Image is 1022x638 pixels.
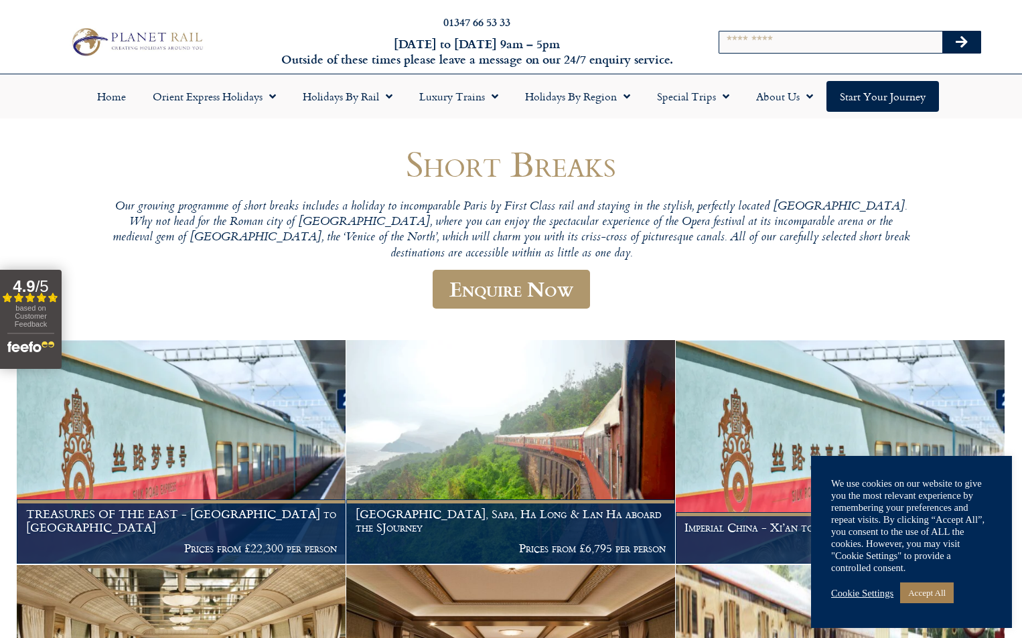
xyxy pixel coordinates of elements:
h1: Short Breaks [109,144,913,183]
a: Luxury Trains [406,81,512,112]
nav: Menu [7,81,1015,112]
p: Prices from £6,795 per person [356,542,666,555]
a: [GEOGRAPHIC_DATA], Sapa, Ha Long & Lan Ha aboard the SJourney Prices from £6,795 per person [346,340,676,564]
a: Orient Express Holidays [139,81,289,112]
a: 01347 66 53 33 [443,14,510,29]
a: Home [84,81,139,112]
a: Accept All [900,582,954,603]
h1: [GEOGRAPHIC_DATA], Sapa, Ha Long & Lan Ha aboard the SJourney [356,507,666,534]
p: Prices from £17,900 per person [684,542,995,555]
h1: TREASURES OF THE EAST - [GEOGRAPHIC_DATA] to [GEOGRAPHIC_DATA] [26,507,337,534]
p: Our growing programme of short breaks includes a holiday to incomparable Paris by First Class rai... [109,200,913,262]
a: About Us [743,81,826,112]
a: Imperial China - Xi’an to [GEOGRAPHIC_DATA] Prices from £17,900 per person [676,340,1005,564]
a: Start your Journey [826,81,939,112]
h6: [DATE] to [DATE] 9am – 5pm Outside of these times please leave a message on our 24/7 enquiry serv... [276,36,678,68]
p: Prices from £22,300 per person [26,542,337,555]
img: Planet Rail Train Holidays Logo [66,25,206,59]
a: Enquire Now [433,270,590,309]
button: Search [942,31,981,53]
a: Holidays by Region [512,81,644,112]
a: Cookie Settings [831,587,893,599]
h1: Imperial China - Xi’an to [GEOGRAPHIC_DATA] [684,521,995,534]
a: Holidays by Rail [289,81,406,112]
a: TREASURES OF THE EAST - [GEOGRAPHIC_DATA] to [GEOGRAPHIC_DATA] Prices from £22,300 per person [17,340,346,564]
div: We use cookies on our website to give you the most relevant experience by remembering your prefer... [831,477,992,574]
a: Special Trips [644,81,743,112]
